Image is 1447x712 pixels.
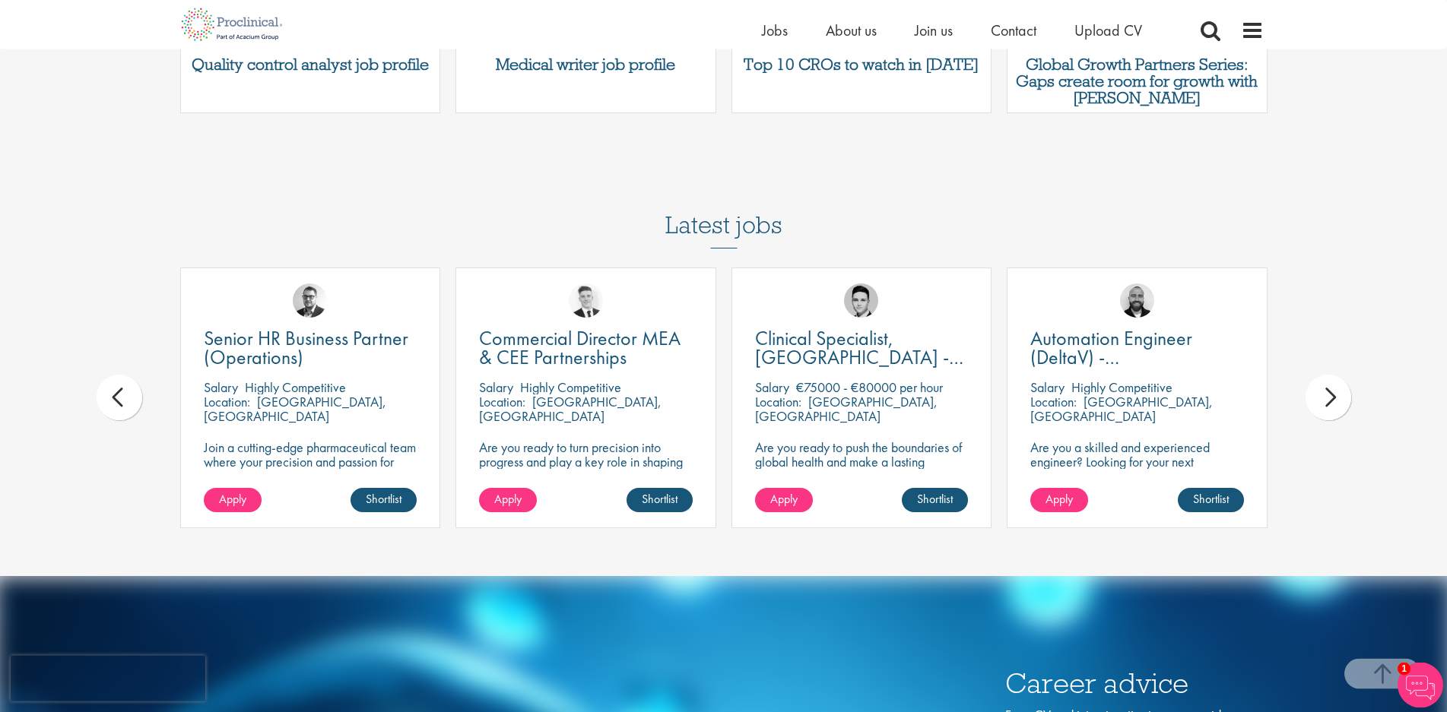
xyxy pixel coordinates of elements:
[755,329,969,367] a: Clinical Specialist, [GEOGRAPHIC_DATA] - Cardiac
[245,378,346,396] p: Highly Competitive
[97,375,142,420] div: prev
[204,378,238,396] span: Salary
[740,56,984,73] a: Top 10 CROs to watch in [DATE]
[1030,325,1214,389] span: Automation Engineer (DeltaV) - [GEOGRAPHIC_DATA]
[189,56,433,73] a: Quality control analyst job profile
[915,21,953,40] a: Join us
[770,491,798,507] span: Apply
[494,491,522,507] span: Apply
[627,488,693,512] a: Shortlist
[520,378,621,396] p: Highly Competitive
[1005,669,1264,698] h3: Career advice
[479,329,693,367] a: Commercial Director MEA & CEE Partnerships
[1120,283,1154,318] img: Jordan Kiely
[351,488,417,512] a: Shortlist
[1030,393,1213,425] p: [GEOGRAPHIC_DATA], [GEOGRAPHIC_DATA]
[665,174,782,248] h3: Latest jobs
[219,491,246,507] span: Apply
[479,393,662,425] p: [GEOGRAPHIC_DATA], [GEOGRAPHIC_DATA]
[991,21,1036,40] a: Contact
[755,488,813,512] a: Apply
[755,393,938,425] p: [GEOGRAPHIC_DATA], [GEOGRAPHIC_DATA]
[1178,488,1244,512] a: Shortlist
[293,283,327,318] img: Niklas Kaminski
[1046,491,1073,507] span: Apply
[1030,378,1065,396] span: Salary
[1071,378,1173,396] p: Highly Competitive
[1398,663,1411,676] span: 1
[1030,440,1244,498] p: Are you a skilled and experienced engineer? Looking for your next opportunity to assist with impa...
[204,325,408,370] span: Senior HR Business Partner (Operations)
[796,378,943,396] p: €75000 - €80000 per hour
[1074,21,1142,40] a: Upload CV
[479,393,525,410] span: Location:
[826,21,877,40] a: About us
[1030,393,1077,410] span: Location:
[1030,329,1244,367] a: Automation Engineer (DeltaV) - [GEOGRAPHIC_DATA]
[204,329,417,367] a: Senior HR Business Partner (Operations)
[11,656,205,701] iframe: reCAPTCHA
[204,393,386,425] p: [GEOGRAPHIC_DATA], [GEOGRAPHIC_DATA]
[902,488,968,512] a: Shortlist
[204,440,417,498] p: Join a cutting-edge pharmaceutical team where your precision and passion for quality will help sh...
[479,325,681,370] span: Commercial Director MEA & CEE Partnerships
[755,378,789,396] span: Salary
[755,325,963,389] span: Clinical Specialist, [GEOGRAPHIC_DATA] - Cardiac
[464,56,708,73] a: Medical writer job profile
[1398,663,1443,708] img: Chatbot
[479,440,693,483] p: Are you ready to turn precision into progress and play a key role in shaping the future of pharma...
[755,393,801,410] span: Location:
[1306,375,1351,420] div: next
[844,283,878,318] img: Connor Lynes
[569,283,603,318] img: Nicolas Daniel
[204,488,262,512] a: Apply
[204,393,250,410] span: Location:
[479,378,513,396] span: Salary
[762,21,788,40] a: Jobs
[755,440,969,512] p: Are you ready to push the boundaries of global health and make a lasting impact? This role at a h...
[1030,488,1088,512] a: Apply
[479,488,537,512] a: Apply
[1015,56,1259,106] a: Global Growth Partners Series: Gaps create room for growth with [PERSON_NAME]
